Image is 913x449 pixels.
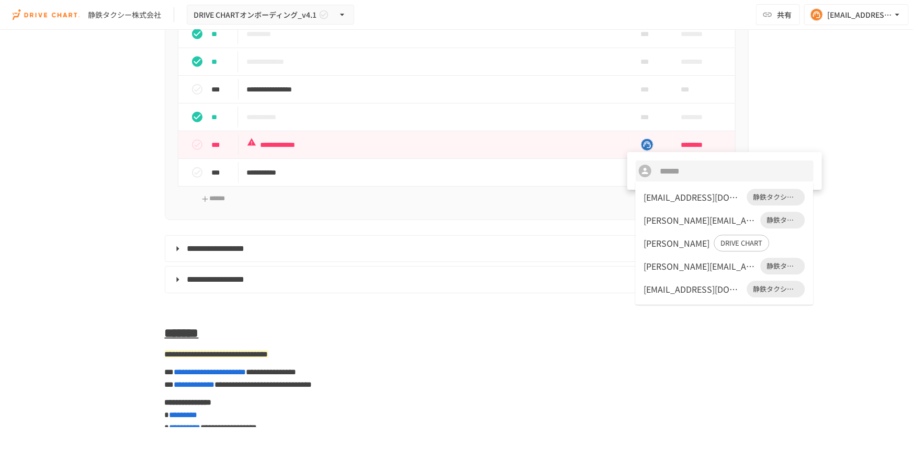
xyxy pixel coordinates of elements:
[747,284,805,295] span: 静鉄タクシー株式会社
[644,260,757,272] div: [PERSON_NAME][EMAIL_ADDRESS][DOMAIN_NAME]
[644,283,743,295] div: [EMAIL_ADDRESS][DOMAIN_NAME]
[715,238,769,249] span: DRIVE CHART
[644,237,710,249] div: [PERSON_NAME]
[760,261,805,272] span: 静鉄タクシー株式会社
[747,192,805,203] span: 静鉄タクシー株式会社
[644,191,743,203] div: [EMAIL_ADDRESS][DOMAIN_NAME]
[644,214,757,226] div: [PERSON_NAME][EMAIL_ADDRESS][DOMAIN_NAME]
[760,215,805,226] span: 静鉄タクシー株式会社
